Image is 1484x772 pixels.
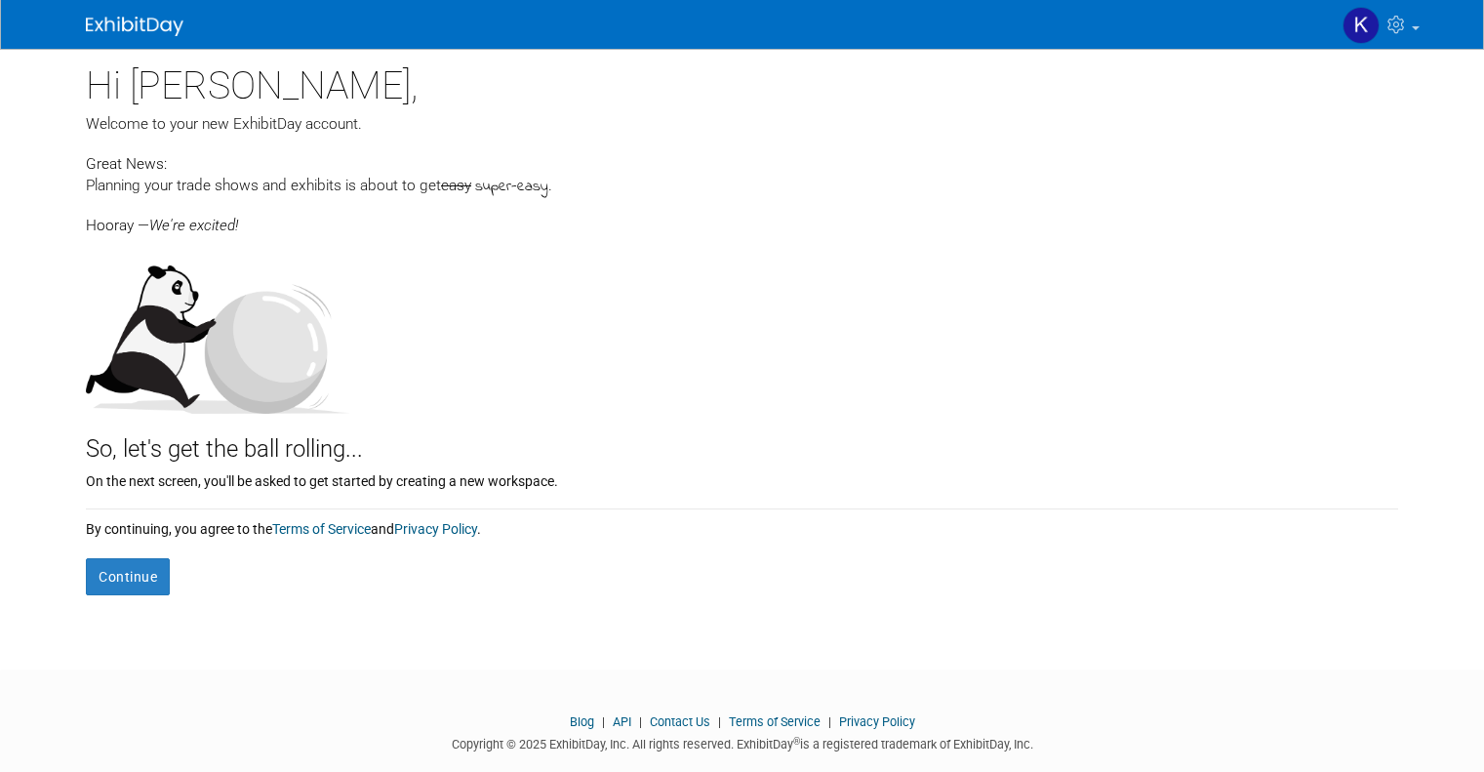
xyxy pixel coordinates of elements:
div: So, let's get the ball rolling... [86,414,1398,467]
img: Let's get the ball rolling [86,246,349,414]
sup: ® [793,736,800,747]
a: Privacy Policy [394,521,477,537]
div: Hooray — [86,198,1398,236]
a: Privacy Policy [839,714,915,729]
img: ExhibitDay [86,17,183,36]
a: Contact Us [650,714,710,729]
div: On the next screen, you'll be asked to get started by creating a new workspace. [86,467,1398,491]
span: easy [441,177,471,194]
span: | [823,714,836,729]
div: Planning your trade shows and exhibits is about to get . [86,175,1398,198]
span: super-easy [475,176,548,198]
div: By continuing, you agree to the and . [86,509,1398,539]
img: Kat Sarmiento [1343,7,1380,44]
div: Hi [PERSON_NAME], [86,49,1398,113]
a: API [613,714,631,729]
a: Terms of Service [729,714,821,729]
a: Blog [570,714,594,729]
div: Welcome to your new ExhibitDay account. [86,113,1398,135]
span: | [597,714,610,729]
span: | [713,714,726,729]
span: | [634,714,647,729]
span: We're excited! [149,217,238,234]
button: Continue [86,558,170,595]
a: Terms of Service [272,521,371,537]
div: Great News: [86,152,1398,175]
